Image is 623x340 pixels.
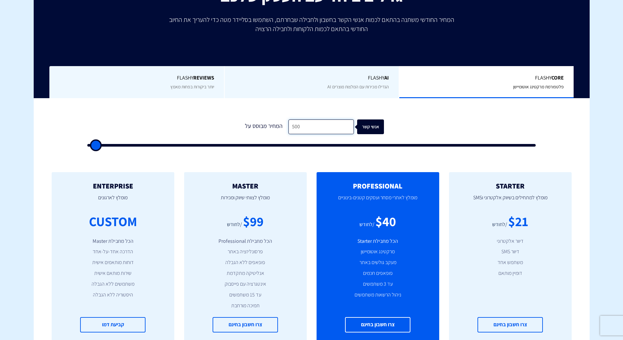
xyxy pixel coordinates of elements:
[326,182,429,190] h2: PROFESSIONAL
[409,74,564,82] span: Flashy
[194,280,297,288] li: אינטגרציה עם פייסבוק
[508,212,528,231] div: $21
[239,119,288,134] div: המחיר מבוסס על
[61,270,164,277] li: שירות מותאם אישית
[61,291,164,299] li: היסטוריה ללא הגבלה
[345,317,410,332] a: צרו חשבון בחינם
[61,190,164,212] p: מומלץ לארגונים
[326,280,429,288] li: עד 3 משתמשים
[59,74,214,82] span: Flashy
[459,190,562,212] p: מומלץ למתחילים בשיווק אלקטרוני וSMS
[61,238,164,245] li: הכל מחבילת Master
[61,280,164,288] li: משתמשים ללא הגבלה
[194,238,297,245] li: הכל מחבילת Professional
[326,270,429,277] li: פופאפים חכמים
[459,182,562,190] h2: STARTER
[477,317,543,332] a: צרו חשבון בחינם
[194,270,297,277] li: אנליטיקה מתקדמת
[61,259,164,266] li: דוחות מותאמים אישית
[194,190,297,212] p: מומלץ לצוותי שיווק ומכירות
[61,182,164,190] h2: ENTERPRISE
[359,221,374,228] div: /לחודש
[194,182,297,190] h2: MASTER
[459,248,562,256] li: דיוור SMS
[459,238,562,245] li: דיוור אלקטרוני
[492,221,507,228] div: /לחודש
[234,74,389,82] span: Flashy
[360,119,387,134] div: אנשי קשר
[194,291,297,299] li: עד 15 משתמשים
[327,84,389,90] span: הגדילו מכירות עם המלצות מוצרים AI
[89,212,137,231] div: CUSTOM
[243,212,264,231] div: $99
[551,74,564,81] b: Core
[194,248,297,256] li: פרסונליזציה באתר
[80,317,146,332] a: קביעת דמו
[326,190,429,212] p: מומלץ לאתרי מסחר ועסקים קטנים-בינוניים
[513,84,564,90] span: פלטפורמת מרקטינג אוטומיישן
[375,212,396,231] div: $40
[326,259,429,266] li: מעקב גולשים באתר
[459,259,562,266] li: משתמש אחד
[170,84,214,90] span: יותר ביקורות בפחות מאמץ
[164,15,459,33] p: המחיר החודשי משתנה בהתאם לכמות אנשי הקשר בחשבון ולחבילה שבחרתם, השתמשו בסליידר מטה כדי להעריך את ...
[227,221,242,228] div: /לחודש
[213,317,278,332] a: צרו חשבון בחינם
[194,302,297,310] li: תמיכה מורחבת
[326,248,429,256] li: מרקטינג אוטומיישן
[61,248,164,256] li: הדרכה אחד-על-אחד
[193,74,214,81] b: REVIEWS
[326,238,429,245] li: הכל מחבילת Starter
[194,259,297,266] li: פופאפים ללא הגבלה
[459,270,562,277] li: דומיין מותאם
[384,74,389,81] b: AI
[326,291,429,299] li: ניהול הרשאות משתמשים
